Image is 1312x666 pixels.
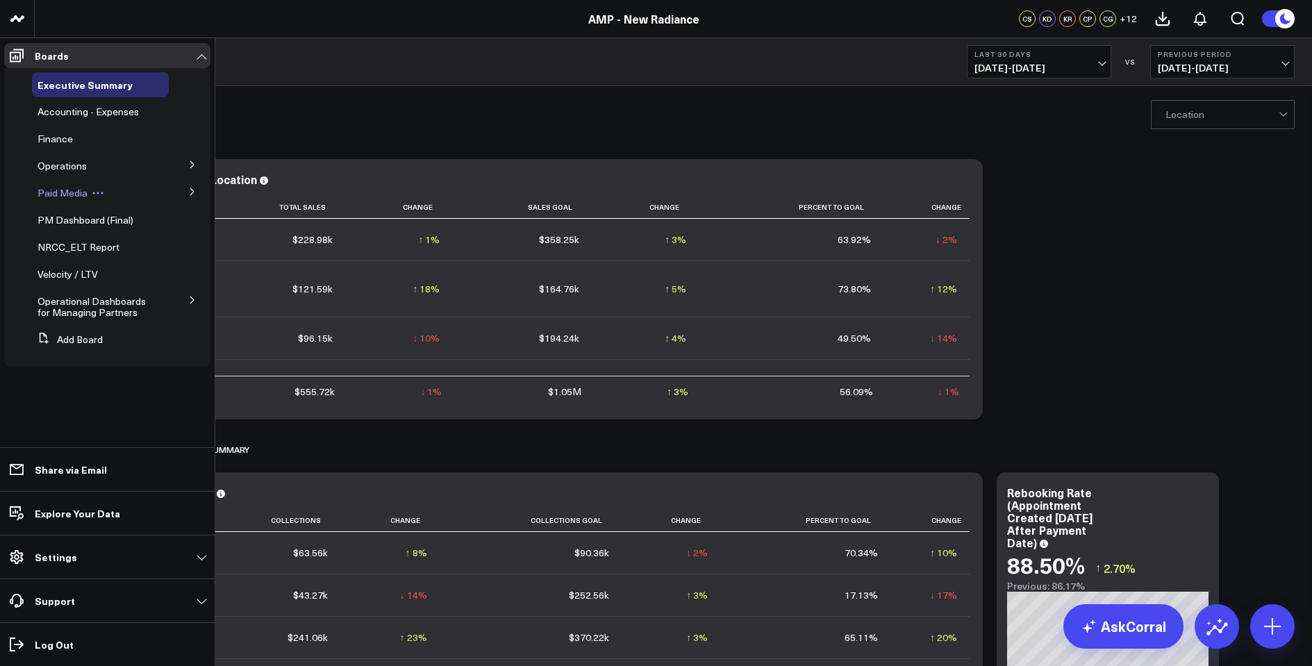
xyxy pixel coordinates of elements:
[1079,10,1096,27] div: CP
[4,632,210,657] a: Log Out
[974,50,1104,58] b: Last 30 Days
[686,546,708,560] div: ↓ 2%
[539,331,579,345] div: $194.24k
[838,282,871,296] div: 73.80%
[967,45,1111,78] button: Last 30 Days[DATE]-[DATE]
[665,233,686,247] div: ↑ 3%
[1150,45,1295,78] button: Previous Period[DATE]-[DATE]
[1118,58,1143,66] div: VS
[288,631,328,644] div: $241.06k
[340,509,439,532] th: Change
[548,385,581,399] div: $1.05M
[420,385,442,399] div: ↓ 1%
[294,385,335,399] div: $555.72k
[298,331,333,345] div: $96.15k
[38,79,133,90] a: Executive Summary
[292,233,333,247] div: $228.98k
[665,282,686,296] div: ↑ 5%
[1019,10,1036,27] div: CS
[35,551,77,563] p: Settings
[293,546,328,560] div: $63.56k
[838,233,871,247] div: 63.92%
[686,631,708,644] div: ↑ 3%
[930,282,957,296] div: ↑ 12%
[592,196,699,219] th: Change
[38,106,139,117] a: Accounting - Expenses
[938,385,959,399] div: ↓ 1%
[930,374,957,388] div: ↑ 14%
[413,374,440,388] div: ↑ 11%
[292,282,333,296] div: $121.59k
[38,267,98,281] span: Velocity / LTV
[569,631,609,644] div: $370.22k
[838,374,871,388] div: 75.68%
[930,546,957,560] div: ↑ 10%
[845,546,878,560] div: 70.34%
[1095,559,1101,577] span: ↑
[1059,10,1076,27] div: KR
[452,196,591,219] th: Sales Goal
[1104,560,1136,576] span: 2.70%
[665,374,686,388] div: ↓ 2%
[845,631,878,644] div: 65.11%
[38,133,73,144] a: Finance
[35,50,69,61] p: Boards
[890,509,970,532] th: Change
[38,240,119,253] span: NRCC_ELT Report
[293,588,328,602] div: $43.27k
[418,233,440,247] div: ↑ 1%
[38,78,133,92] span: Executive Summary
[298,374,333,388] div: $66.16k
[699,196,883,219] th: Percent To Goal
[201,196,345,219] th: Total Sales
[845,588,878,602] div: 17.13%
[201,509,340,532] th: Collections
[1120,14,1137,24] span: + 12
[930,588,957,602] div: ↓ 17%
[38,294,146,319] span: Operational Dashboards for Managing Partners
[38,105,139,118] span: Accounting - Expenses
[974,63,1104,74] span: [DATE] - [DATE]
[1039,10,1056,27] div: KD
[1120,10,1137,27] button: +12
[569,588,609,602] div: $252.56k
[38,159,87,172] span: Operations
[686,588,708,602] div: ↑ 3%
[1007,581,1209,592] div: Previous: 86.17%
[840,385,873,399] div: 56.09%
[38,213,133,226] span: PM Dashboard (Final)
[539,233,579,247] div: $358.25k
[936,233,957,247] div: ↓ 2%
[539,282,579,296] div: $164.76k
[574,546,609,560] div: $90.36k
[38,188,88,199] a: Paid Media
[38,186,88,199] span: Paid Media
[38,160,87,172] a: Operations
[35,508,120,519] p: Explore Your Data
[1063,604,1184,649] a: AskCorral
[345,196,453,219] th: Change
[1007,485,1093,550] div: Rebooking Rate (Appointment Created [DATE] After Payment Date)
[930,631,957,644] div: ↑ 20%
[35,639,74,650] p: Log Out
[400,588,427,602] div: ↓ 14%
[413,282,440,296] div: ↑ 18%
[35,464,107,475] p: Share via Email
[883,196,970,219] th: Change
[38,242,119,253] a: NRCC_ELT Report
[588,11,699,26] a: AMP - New Radiance
[440,509,622,532] th: Collections Goal
[838,331,871,345] div: 49.50%
[38,215,133,226] a: PM Dashboard (Final)
[32,327,103,352] button: Add Board
[35,595,75,606] p: Support
[665,331,686,345] div: ↑ 4%
[406,546,427,560] div: ↑ 8%
[38,269,98,280] a: Velocity / LTV
[1158,50,1287,58] b: Previous Period
[1099,10,1116,27] div: CG
[400,631,427,644] div: ↑ 23%
[545,374,579,388] div: $87.42k
[930,331,957,345] div: ↓ 14%
[720,509,890,532] th: Percent To Goal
